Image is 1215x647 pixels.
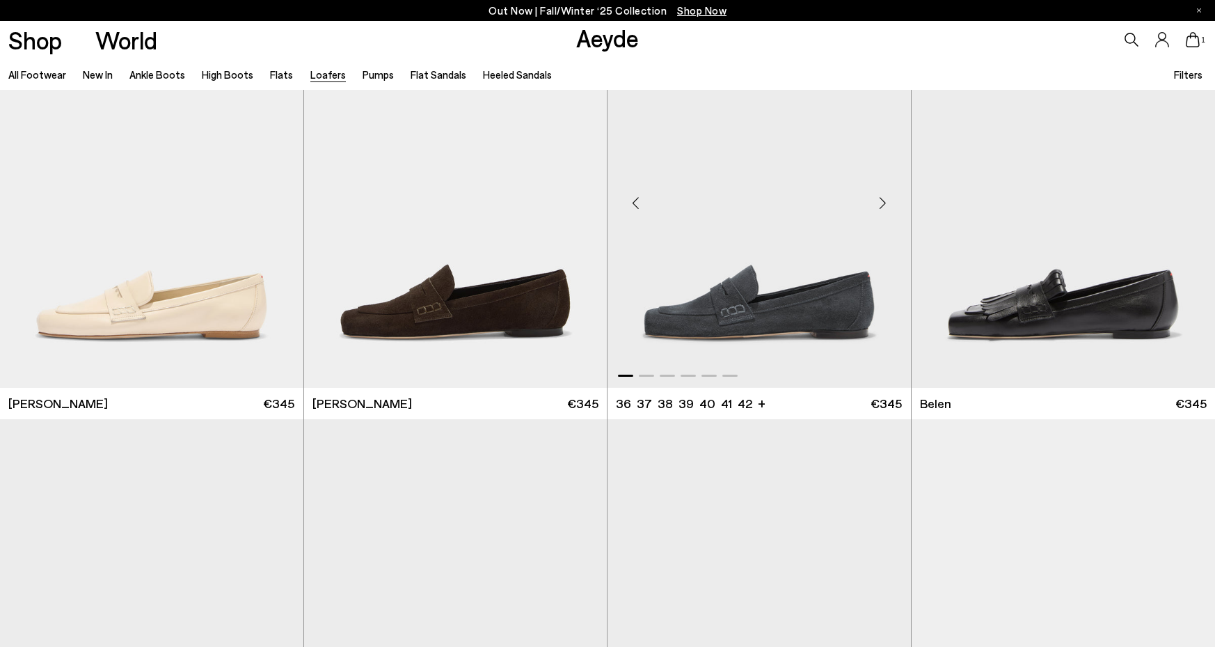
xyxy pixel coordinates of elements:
span: Navigate to /collections/new-in [677,4,726,17]
div: Next slide [862,182,904,224]
a: High Boots [202,68,253,81]
li: 39 [678,395,694,412]
span: €345 [263,395,294,412]
a: Flats [270,68,293,81]
span: €345 [871,395,902,412]
span: €345 [567,395,598,412]
span: Belen [920,395,951,412]
div: 1 / 6 [607,7,911,388]
img: Lana Suede Loafers [304,7,607,388]
a: 36 37 38 39 40 41 42 + €345 [607,388,911,419]
p: Out Now | Fall/Winter ‘25 Collection [489,2,726,20]
li: + [758,393,765,412]
a: Shop [8,28,62,52]
li: 36 [616,395,631,412]
a: Heeled Sandals [483,68,552,81]
a: Next slide Previous slide [607,7,911,388]
a: Flat Sandals [411,68,466,81]
span: Filters [1174,68,1202,81]
li: 42 [738,395,752,412]
span: [PERSON_NAME] [8,395,108,412]
a: World [95,28,157,52]
li: 38 [658,395,673,412]
a: Aeyde [576,23,639,52]
ul: variant [616,395,748,412]
span: €345 [1175,395,1207,412]
li: 40 [699,395,715,412]
a: Pumps [363,68,394,81]
a: New In [83,68,113,81]
div: Previous slide [614,182,656,224]
a: Loafers [310,68,346,81]
img: Lana Suede Loafers [607,7,911,388]
a: 1 [1186,32,1200,47]
li: 37 [637,395,652,412]
span: [PERSON_NAME] [312,395,412,412]
a: Ankle Boots [129,68,185,81]
span: 1 [1200,36,1207,44]
a: All Footwear [8,68,66,81]
a: [PERSON_NAME] €345 [304,388,607,419]
li: 41 [721,395,732,412]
